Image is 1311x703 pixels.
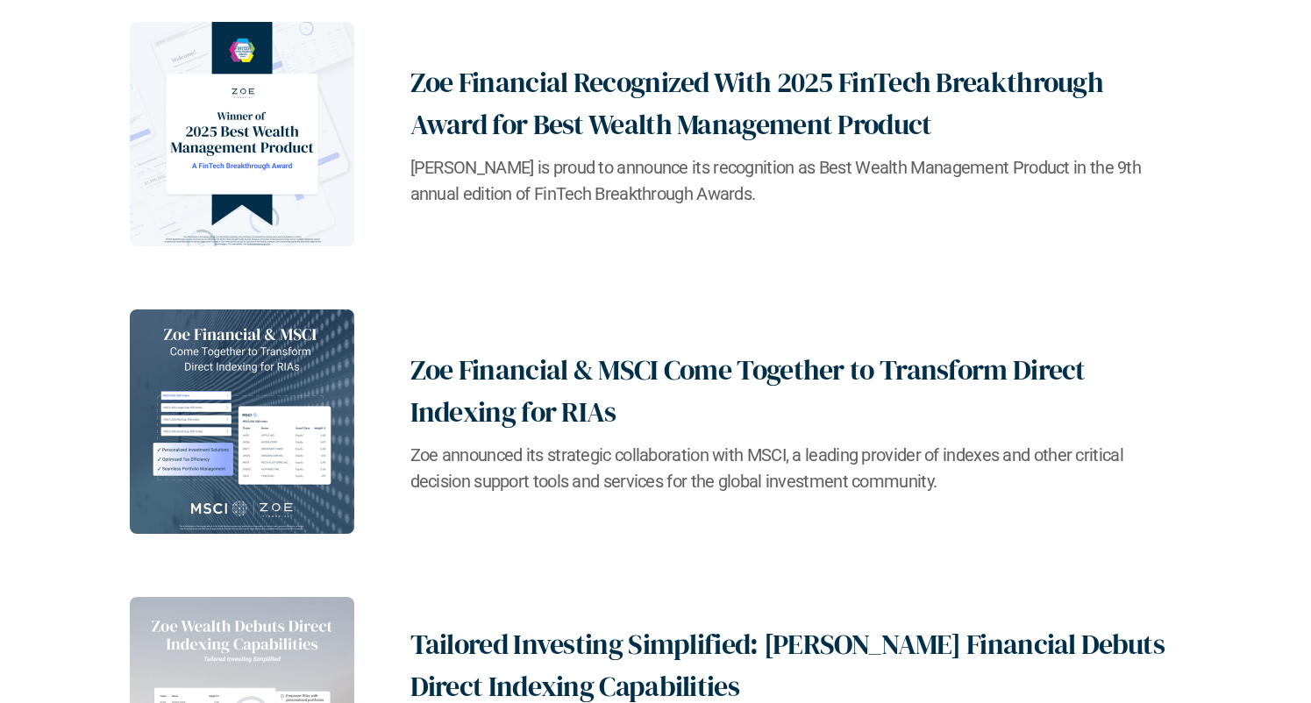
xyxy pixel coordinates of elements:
[130,22,1182,246] a: Zoe Financial Recognized With 2025 FinTech Breakthrough Award for Best Wealth Management Product[...
[410,442,1182,494] h2: Zoe announced its strategic collaboration with MSCI, a leading provider of indexes and other crit...
[410,61,1182,146] h2: Zoe Financial Recognized With 2025 FinTech Breakthrough Award for Best Wealth Management Product
[410,349,1182,433] h2: Zoe Financial & MSCI Come Together to Transform Direct Indexing for RIAs
[410,154,1182,207] h2: [PERSON_NAME] is proud to announce its recognition as Best Wealth Management Product in the 9th a...
[130,309,1182,534] a: Zoe Financial & MSCI Come Together to Transform Direct Indexing for RIAsZoe announced its strateg...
